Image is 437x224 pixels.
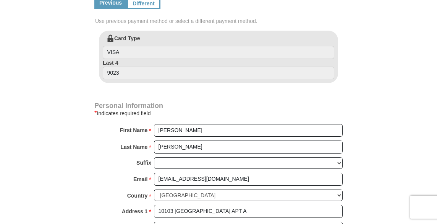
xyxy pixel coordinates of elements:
[136,157,151,168] strong: Suffix
[120,125,147,136] strong: First Name
[122,206,148,217] strong: Address 1
[133,174,147,185] strong: Email
[94,109,343,118] div: Indicates required field
[103,59,334,80] label: Last 4
[103,46,334,59] input: Card Type
[103,34,334,59] label: Card Type
[94,103,343,109] h4: Personal Information
[127,190,148,201] strong: Country
[121,142,148,152] strong: Last Name
[95,17,343,25] span: Use previous payment method or select a different payment method.
[103,67,334,80] input: Last 4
